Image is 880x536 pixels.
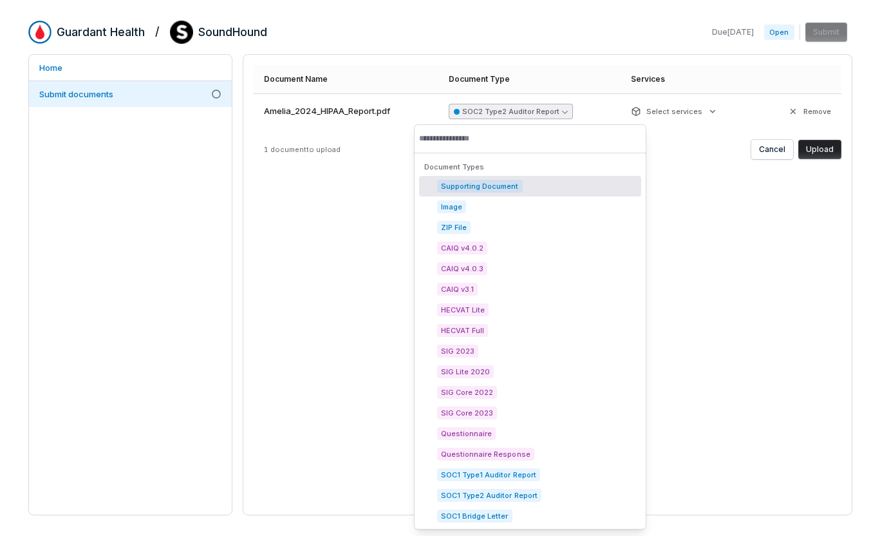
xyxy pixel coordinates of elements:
[627,100,722,123] button: Select services
[437,427,496,440] span: Questionnaire
[621,65,756,93] th: Services
[437,242,487,254] span: CAIQ v4.0.2
[39,89,113,99] span: Submit documents
[198,24,267,41] h2: SoundHound
[437,200,466,213] span: Image
[712,27,754,37] span: Due [DATE]
[264,105,390,118] span: Amelia_2024_HIPAA_Report.pdf
[437,262,487,275] span: CAIQ v4.0.3
[437,345,478,358] span: SIG 2023
[437,468,540,481] span: SOC1 Type1 Auditor Report
[437,221,471,234] span: ZIP File
[437,407,497,419] span: SIG Core 2023
[751,140,793,159] button: Cancel
[437,510,512,522] span: SOC1 Bridge Letter
[449,104,573,119] button: SOC2 Type2 Auditor Report
[29,55,232,81] a: Home
[438,65,621,93] th: Document Type
[155,21,160,40] h2: /
[419,158,641,176] div: Document Types
[437,180,523,193] span: Supporting Document
[437,386,497,399] span: SIG Core 2022
[437,489,541,502] span: SOC1 Type2 Auditor Report
[764,24,794,40] span: Open
[57,24,145,41] h2: Guardant Health
[264,145,341,154] span: 1 document to upload
[437,365,494,378] span: SIG Lite 2020
[254,65,438,93] th: Document Name
[437,324,488,337] span: HECVAT Full
[437,283,478,296] span: CAIQ v3.1
[437,303,489,316] span: HECVAT Lite
[798,140,841,159] button: Upload
[437,448,534,461] span: Questionnaire Response
[29,81,232,107] a: Submit documents
[784,100,835,123] button: Remove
